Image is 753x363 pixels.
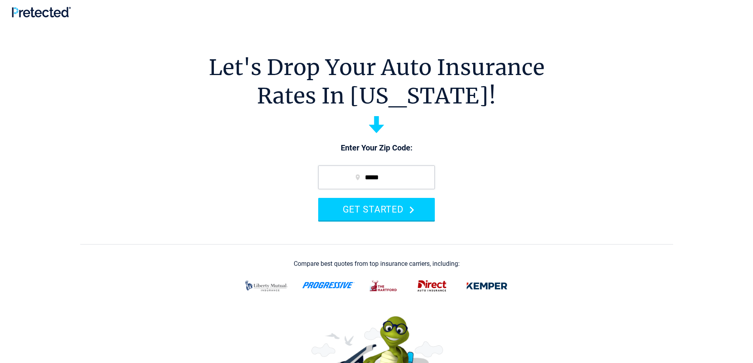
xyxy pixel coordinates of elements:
img: thehartford [364,276,403,296]
h1: Let's Drop Your Auto Insurance Rates In [US_STATE]! [209,53,545,110]
img: progressive [302,282,355,288]
input: zip code [318,166,435,189]
p: Enter Your Zip Code: [310,143,443,154]
img: direct [413,276,451,296]
button: GET STARTED [318,198,435,220]
img: Pretected Logo [12,7,71,17]
img: liberty [240,276,293,296]
img: kemper [461,276,513,296]
div: Compare best quotes from top insurance carriers, including: [294,260,460,267]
